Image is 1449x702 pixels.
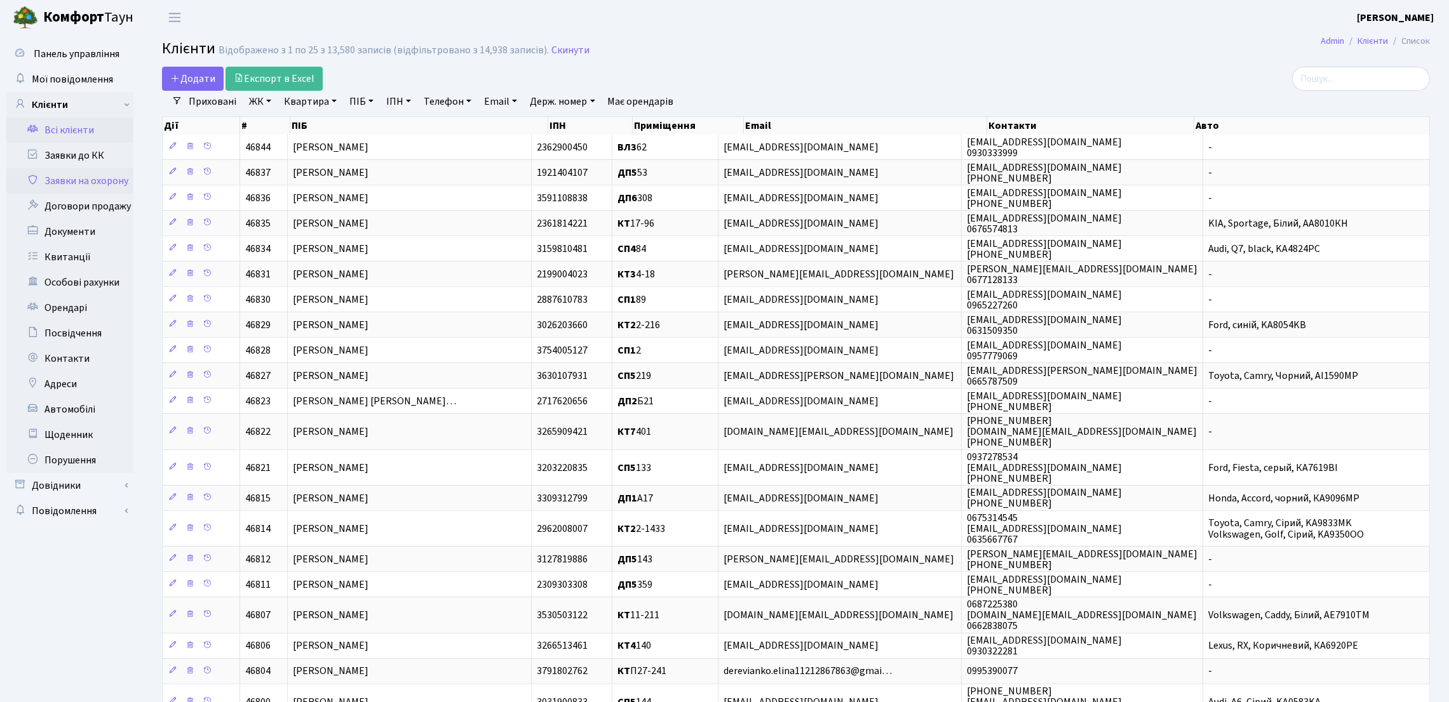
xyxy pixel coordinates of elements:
span: - [1208,140,1212,154]
a: Щоденник [6,422,133,447]
span: [EMAIL_ADDRESS][DOMAIN_NAME] 0631509350 [967,313,1122,338]
span: Ford, синій, KA8054KB [1208,318,1306,332]
span: 11-211 [617,608,659,622]
a: Квитанції [6,244,133,270]
span: [PERSON_NAME] [293,491,368,505]
span: 46844 [245,140,271,154]
span: А17 [617,491,653,505]
span: 219 [617,369,651,383]
b: КТ2 [617,318,636,332]
span: П27-241 [617,665,666,679]
span: [PERSON_NAME] [293,639,368,653]
span: [PERSON_NAME] [PERSON_NAME]… [293,394,456,408]
span: [EMAIL_ADDRESS][DOMAIN_NAME] [724,343,879,357]
a: Порушення [6,447,133,473]
span: 46812 [245,552,271,566]
span: Ford, Fiesta, серый, КА7619ВІ [1208,461,1338,475]
span: 3265909421 [537,425,588,439]
span: 46837 [245,166,271,180]
span: 0687225380 [DOMAIN_NAME][EMAIL_ADDRESS][DOMAIN_NAME] 0662838075 [967,597,1197,633]
a: ЖК [244,91,276,112]
span: [PERSON_NAME] [293,343,368,357]
span: 46836 [245,191,271,205]
span: 3127819886 [537,552,588,566]
b: ДП2 [617,394,637,408]
a: Документи [6,219,133,244]
a: Заявки на охорону [6,168,133,194]
b: Комфорт [43,7,104,27]
input: Пошук... [1292,67,1430,91]
span: 46806 [245,639,271,653]
span: 46821 [245,461,271,475]
span: [PHONE_NUMBER] [DOMAIN_NAME][EMAIL_ADDRESS][DOMAIN_NAME] [PHONE_NUMBER] [967,414,1197,449]
b: ВЛ3 [617,140,637,154]
span: KIA, Sportage, Білий, АА8010КН [1208,216,1348,230]
span: [EMAIL_ADDRESS][DOMAIN_NAME] [724,578,879,592]
th: ПІБ [290,117,548,135]
span: [EMAIL_ADDRESS][DOMAIN_NAME] [PHONE_NUMBER] [967,186,1122,211]
span: [PERSON_NAME] [293,166,368,180]
span: [EMAIL_ADDRESS][DOMAIN_NAME] [PHONE_NUMBER] [967,486,1122,510]
a: Admin [1321,34,1344,48]
a: ІПН [381,91,416,112]
span: [EMAIL_ADDRESS][DOMAIN_NAME] 0930333999 [967,135,1122,160]
span: 84 [617,242,646,256]
span: [EMAIL_ADDRESS][DOMAIN_NAME] [724,140,879,154]
span: 2362900450 [537,140,588,154]
a: Автомобілі [6,397,133,422]
span: 46822 [245,425,271,439]
th: Контакти [987,117,1194,135]
span: [PERSON_NAME] [293,608,368,622]
a: Панель управління [6,41,133,67]
a: Телефон [419,91,476,112]
span: derevianko.elina11212867863@gmai… [724,665,892,679]
span: 3530503122 [537,608,588,622]
a: Квартира [279,91,342,112]
a: Додати [162,67,224,91]
span: 46835 [245,216,271,230]
span: 1921404107 [537,166,588,180]
a: Скинути [551,44,590,56]
span: [PERSON_NAME][EMAIL_ADDRESS][DOMAIN_NAME] 0677128133 [967,262,1197,287]
span: Клієнти [162,37,215,60]
a: Мої повідомлення [6,67,133,92]
span: [EMAIL_ADDRESS][DOMAIN_NAME] [724,191,879,205]
th: ІПН [548,117,633,135]
span: [PERSON_NAME] [293,140,368,154]
div: Відображено з 1 по 25 з 13,580 записів (відфільтровано з 14,938 записів). [219,44,549,56]
a: Повідомлення [6,498,133,524]
span: 3791802762 [537,665,588,679]
span: [EMAIL_ADDRESS][DOMAIN_NAME] [724,522,879,536]
span: [EMAIL_ADDRESS][DOMAIN_NAME] [PHONE_NUMBER] [967,161,1122,185]
span: - [1208,552,1212,566]
b: КТ [617,665,630,679]
th: Авто [1194,117,1430,135]
span: 401 [617,425,651,439]
span: [PERSON_NAME] [293,665,368,679]
span: [EMAIL_ADDRESS][DOMAIN_NAME] [724,216,879,230]
span: 143 [617,552,652,566]
a: Орендарі [6,295,133,321]
span: 133 [617,461,651,475]
span: 0675314545 [EMAIL_ADDRESS][DOMAIN_NAME] 0635667767 [967,511,1122,546]
a: Посвідчення [6,321,133,346]
a: Адреси [6,371,133,397]
span: 46804 [245,665,271,679]
span: 2361814221 [537,216,588,230]
span: 3266513461 [537,639,588,653]
nav: breadcrumb [1302,28,1449,55]
a: Експорт в Excel [226,67,323,91]
span: Honda, Accord, чорний, КА9096МР [1208,491,1359,505]
span: [PERSON_NAME] [293,267,368,281]
span: [PERSON_NAME][EMAIL_ADDRESS][DOMAIN_NAME] [724,267,954,281]
span: [PERSON_NAME] [293,578,368,592]
span: Додати [170,72,215,86]
b: [PERSON_NAME] [1357,11,1434,25]
span: 4-18 [617,267,655,281]
span: [EMAIL_ADDRESS][DOMAIN_NAME] [724,242,879,256]
span: [PERSON_NAME] [293,425,368,439]
span: 140 [617,639,651,653]
span: [EMAIL_ADDRESS][DOMAIN_NAME] 0965227260 [967,288,1122,312]
span: [EMAIL_ADDRESS][DOMAIN_NAME] [PHONE_NUMBER] [967,573,1122,597]
a: [PERSON_NAME] [1357,10,1434,25]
